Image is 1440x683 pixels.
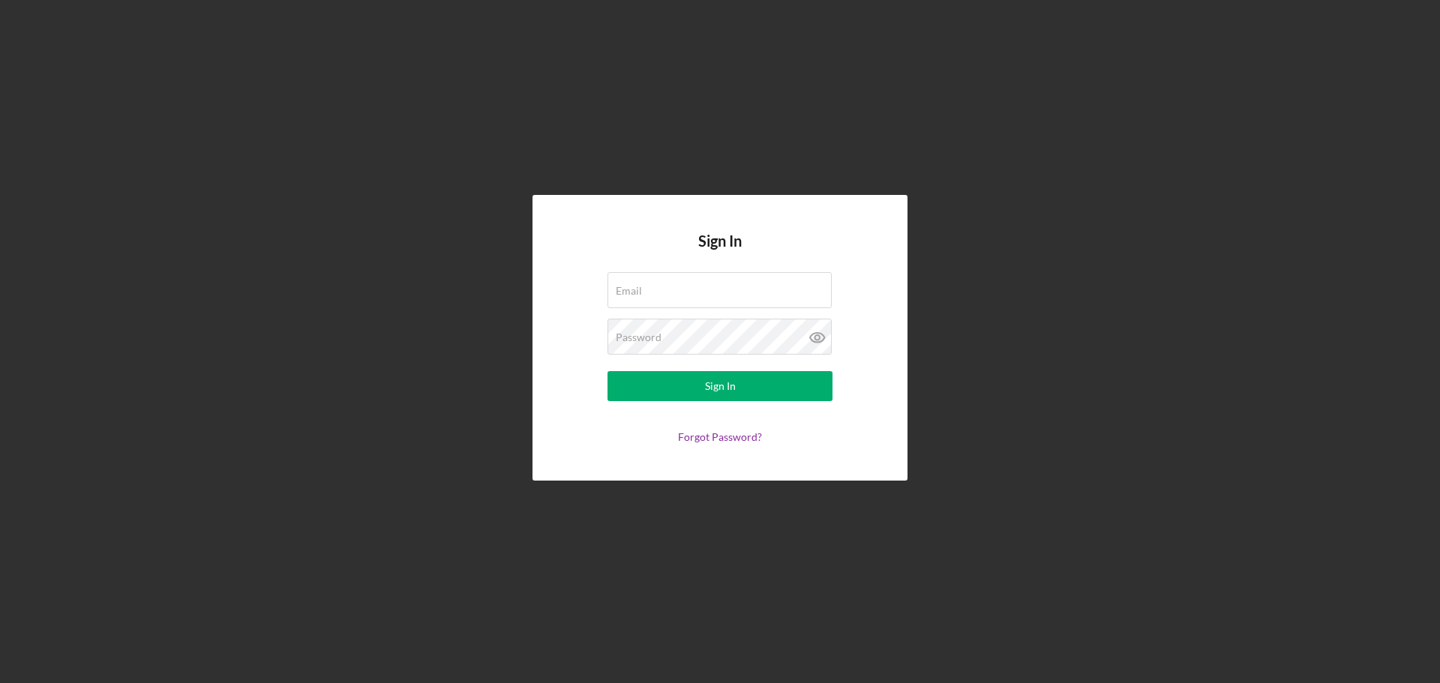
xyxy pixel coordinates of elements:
[616,331,661,343] label: Password
[705,371,736,401] div: Sign In
[678,430,762,443] a: Forgot Password?
[607,371,832,401] button: Sign In
[616,285,642,297] label: Email
[698,232,742,272] h4: Sign In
